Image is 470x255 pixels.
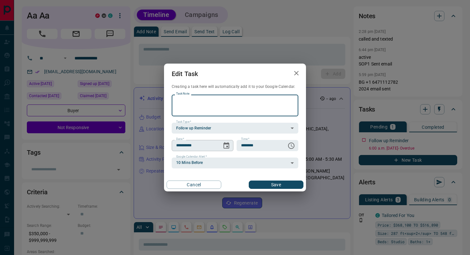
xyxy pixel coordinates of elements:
div: 10 Mins Before [172,158,298,168]
h2: Edit Task [164,64,206,84]
label: Task Type [176,120,191,124]
div: Follow up Reminder [172,123,298,134]
label: Date [176,137,184,141]
label: Time [241,137,249,141]
button: Cancel [167,181,221,189]
button: Choose time, selected time is 6:00 AM [285,139,298,152]
button: Save [249,181,303,189]
label: Google Calendar Alert [176,155,207,159]
label: Task Note [176,92,189,96]
p: Creating a task here will automatically add it to your Google Calendar. [172,84,298,89]
button: Choose date, selected date is Aug 18, 2025 [220,139,233,152]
